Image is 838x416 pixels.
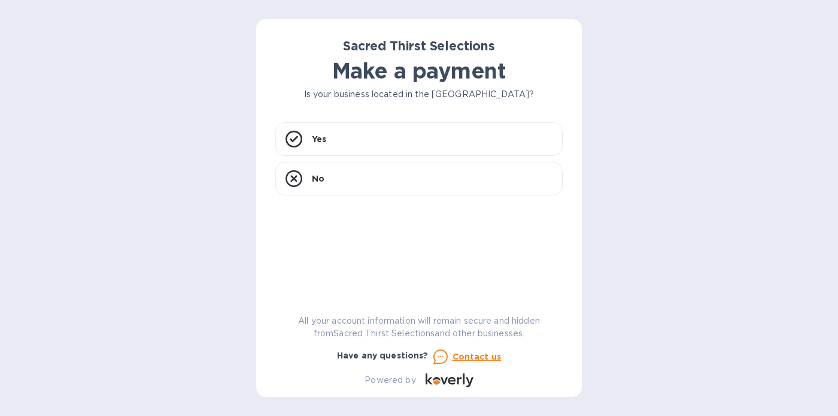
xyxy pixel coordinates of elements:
u: Contact us [453,352,502,361]
p: All your account information will remain secure and hidden from Sacred Thirst Selections and othe... [275,315,563,340]
p: Powered by [365,374,415,387]
p: Yes [312,133,326,145]
p: Is your business located in the [GEOGRAPHIC_DATA]? [275,88,563,101]
b: Sacred Thirst Selections [343,38,495,53]
h1: Make a payment [275,58,563,83]
b: Have any questions? [337,351,429,360]
p: No [312,173,324,185]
